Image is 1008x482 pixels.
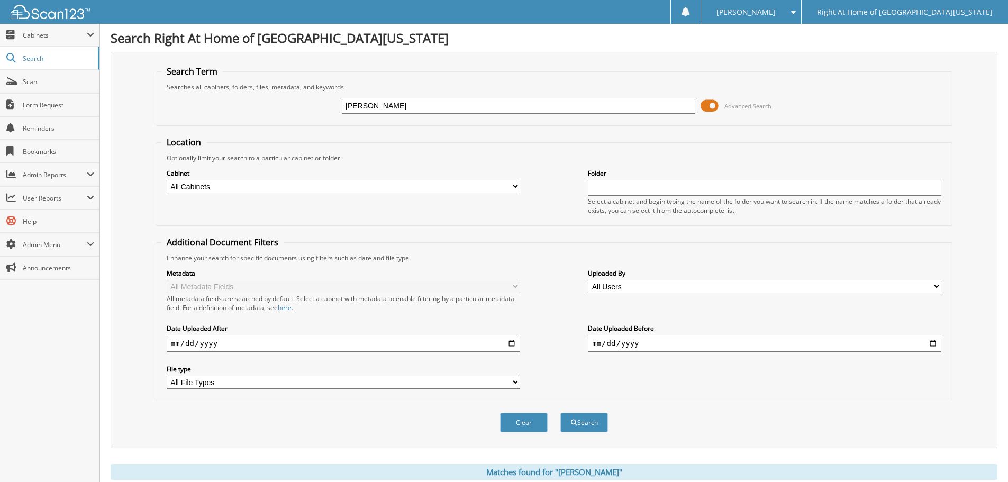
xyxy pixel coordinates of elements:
[23,217,94,226] span: Help
[111,29,997,47] h1: Search Right At Home of [GEOGRAPHIC_DATA][US_STATE]
[167,269,520,278] label: Metadata
[23,194,87,203] span: User Reports
[23,77,94,86] span: Scan
[588,197,941,215] div: Select a cabinet and begin typing the name of the folder you want to search in. If the name match...
[161,137,206,148] legend: Location
[588,269,941,278] label: Uploaded By
[161,253,947,262] div: Enhance your search for specific documents using filters such as date and file type.
[161,153,947,162] div: Optionally limit your search to a particular cabinet or folder
[23,170,87,179] span: Admin Reports
[167,365,520,374] label: File type
[588,169,941,178] label: Folder
[588,324,941,333] label: Date Uploaded Before
[23,263,94,272] span: Announcements
[278,303,292,312] a: here
[23,124,94,133] span: Reminders
[167,169,520,178] label: Cabinet
[23,101,94,110] span: Form Request
[716,9,776,15] span: [PERSON_NAME]
[23,54,93,63] span: Search
[161,237,284,248] legend: Additional Document Filters
[560,413,608,432] button: Search
[111,464,997,480] div: Matches found for "[PERSON_NAME]"
[817,9,993,15] span: Right At Home of [GEOGRAPHIC_DATA][US_STATE]
[724,102,771,110] span: Advanced Search
[23,240,87,249] span: Admin Menu
[161,83,947,92] div: Searches all cabinets, folders, files, metadata, and keywords
[23,147,94,156] span: Bookmarks
[161,66,223,77] legend: Search Term
[167,324,520,333] label: Date Uploaded After
[11,5,90,19] img: scan123-logo-white.svg
[588,335,941,352] input: end
[23,31,87,40] span: Cabinets
[167,335,520,352] input: start
[167,294,520,312] div: All metadata fields are searched by default. Select a cabinet with metadata to enable filtering b...
[500,413,548,432] button: Clear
